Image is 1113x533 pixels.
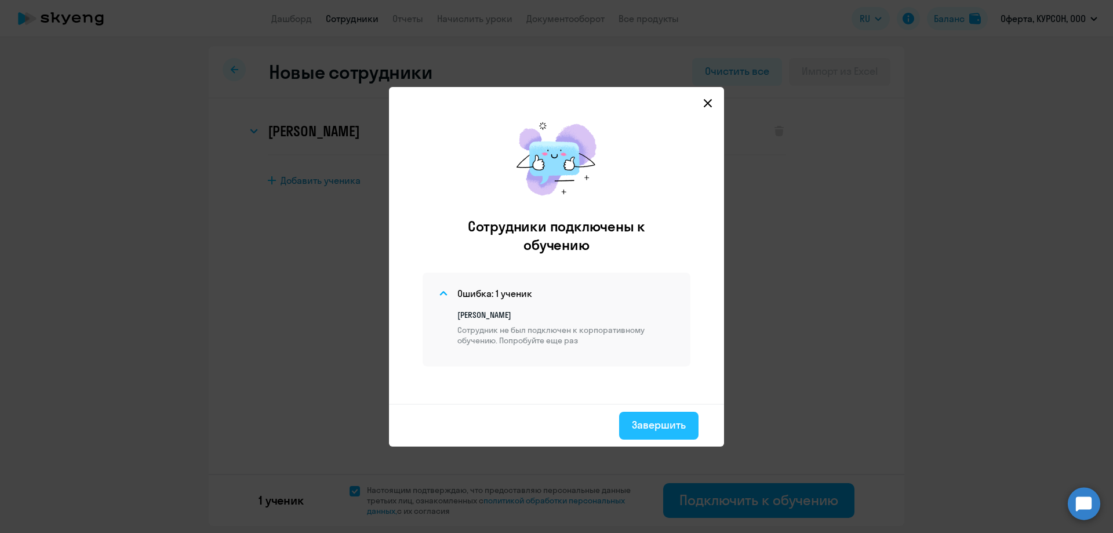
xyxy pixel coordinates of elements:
[619,412,699,440] button: Завершить
[457,325,676,346] p: Сотрудник не был подключен к корпоративному обучению. Попробуйте еще раз
[457,287,532,300] h4: Ошибка: 1 ученик
[445,217,668,254] h2: Сотрудники подключены к обучению
[632,418,686,433] div: Завершить
[457,310,676,320] p: [PERSON_NAME]
[504,110,609,208] img: results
